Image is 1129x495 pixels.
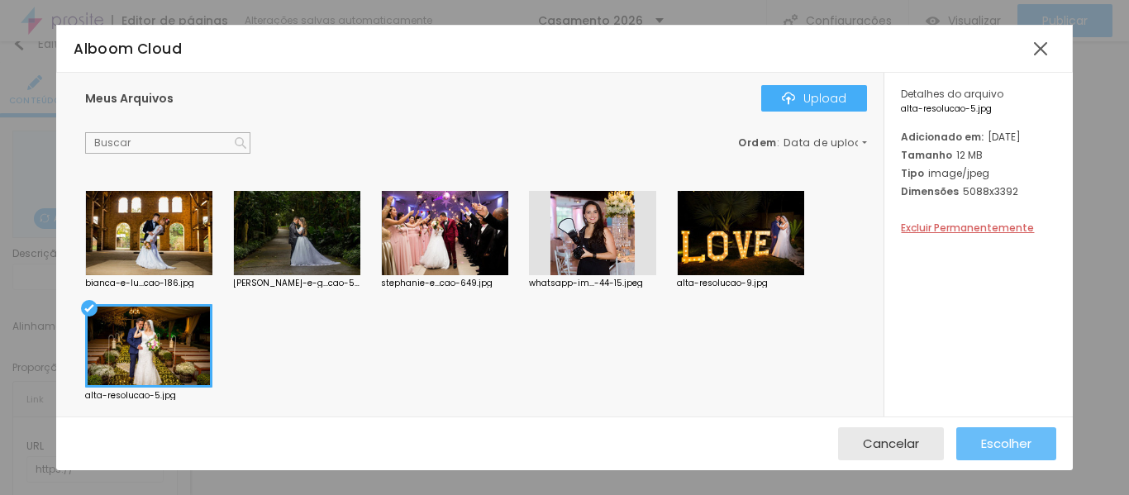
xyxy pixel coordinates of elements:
[838,427,944,460] button: Cancelar
[901,148,952,162] span: Tamanho
[738,138,867,148] div: :
[901,105,1055,113] span: alta-resolucao-5.jpg
[901,148,1055,162] div: 12 MB
[901,87,1003,101] span: Detalhes do arquivo
[85,392,212,400] div: alta-resolucao-5.jpg
[738,136,777,150] span: Ordem
[85,90,174,107] span: Meus Arquivos
[901,221,1034,235] span: Excluir Permanentemente
[956,427,1056,460] button: Escolher
[981,436,1031,450] span: Escolher
[85,132,250,154] input: Buscar
[784,138,869,148] span: Data de upload
[901,184,1055,198] div: 5088x3392
[381,279,508,288] div: stephanie-e...cao-649.jpg
[901,166,924,180] span: Tipo
[782,92,846,105] div: Upload
[233,279,360,288] div: [PERSON_NAME]-e-g...cao-538.jpg
[901,166,1055,180] div: image/jpeg
[761,85,867,112] button: IconeUpload
[782,92,795,105] img: Icone
[85,279,212,288] div: bianca-e-lu...cao-186.jpg
[74,39,182,59] span: Alboom Cloud
[863,436,919,450] span: Cancelar
[901,130,1055,144] div: [DATE]
[901,184,959,198] span: Dimensões
[901,130,984,144] span: Adicionado em:
[235,137,246,149] img: Icone
[529,279,656,288] div: whatsapp-im...-44-15.jpeg
[677,279,804,288] div: alta-resolucao-9.jpg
